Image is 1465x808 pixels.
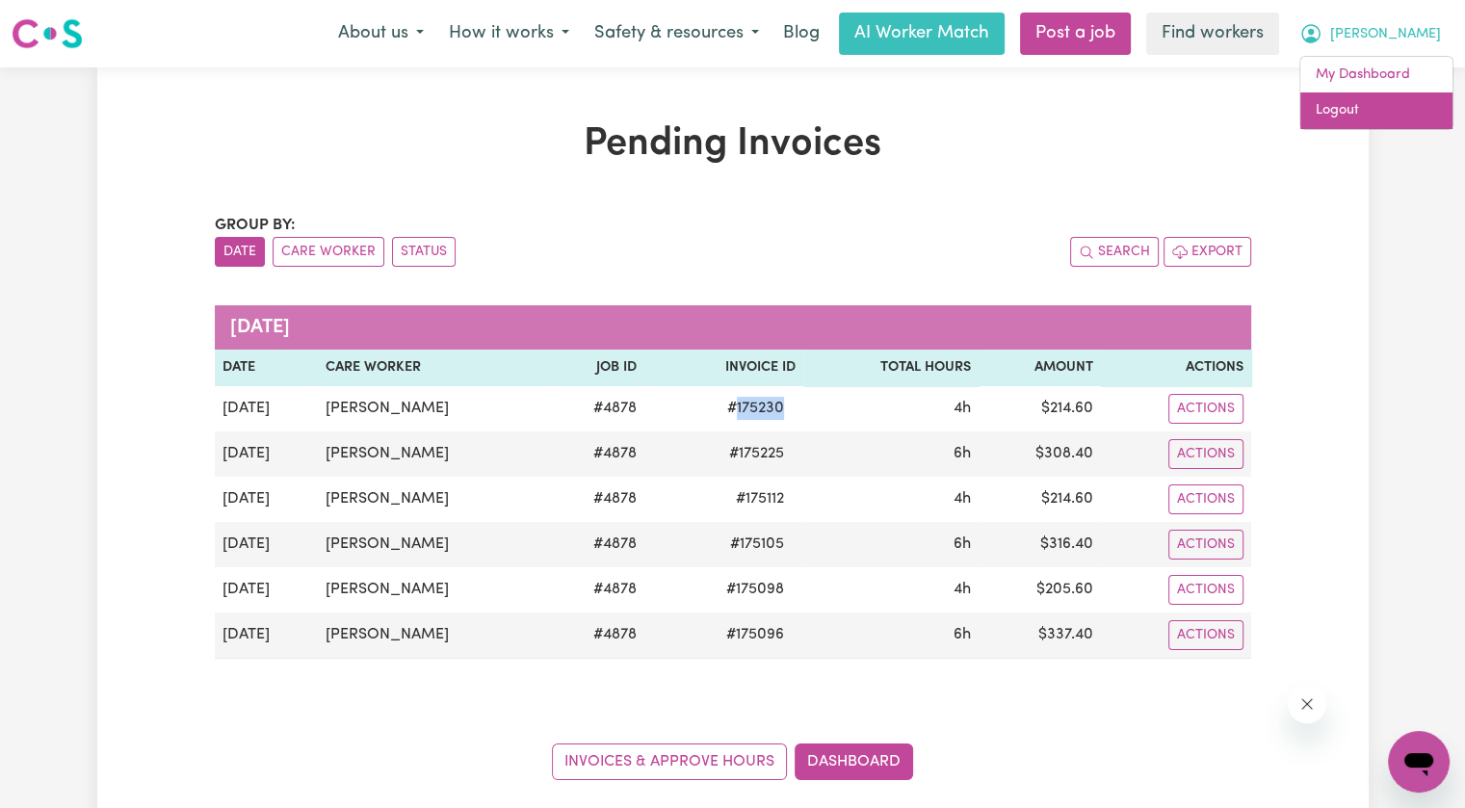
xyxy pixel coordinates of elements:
button: Actions [1168,484,1243,514]
td: [PERSON_NAME] [318,386,547,431]
span: # 175105 [719,533,796,556]
td: # 4878 [547,567,644,613]
th: Actions [1101,350,1250,386]
span: 4 hours [954,491,971,507]
td: # 4878 [547,431,644,477]
td: [PERSON_NAME] [318,567,547,613]
td: # 4878 [547,522,644,567]
button: Search [1070,237,1159,267]
span: Need any help? [12,13,117,29]
td: [DATE] [215,522,318,567]
a: Logout [1300,92,1452,129]
td: [DATE] [215,613,318,659]
td: $ 205.60 [979,567,1101,613]
button: My Account [1287,13,1453,54]
button: About us [326,13,436,54]
span: 4 hours [954,401,971,416]
a: Dashboard [795,743,913,780]
button: Export [1164,237,1251,267]
span: [PERSON_NAME] [1330,24,1441,45]
span: Group by: [215,218,296,233]
td: [PERSON_NAME] [318,613,547,659]
span: # 175112 [724,487,796,510]
td: $ 337.40 [979,613,1101,659]
th: Care Worker [318,350,547,386]
button: Actions [1168,575,1243,605]
td: [PERSON_NAME] [318,477,547,522]
button: Actions [1168,530,1243,560]
div: My Account [1299,56,1453,130]
button: Actions [1168,620,1243,650]
td: $ 308.40 [979,431,1101,477]
a: Invoices & Approve Hours [552,743,787,780]
caption: [DATE] [215,305,1251,350]
a: Blog [772,13,831,55]
span: 6 hours [954,627,971,642]
td: [PERSON_NAME] [318,522,547,567]
button: sort invoices by paid status [392,237,456,267]
button: Actions [1168,439,1243,469]
a: AI Worker Match [839,13,1005,55]
td: [DATE] [215,567,318,613]
button: Safety & resources [582,13,772,54]
span: # 175225 [718,442,796,465]
td: # 4878 [547,613,644,659]
span: 4 hours [954,582,971,597]
td: [DATE] [215,431,318,477]
td: [PERSON_NAME] [318,431,547,477]
span: 6 hours [954,536,971,552]
a: Find workers [1146,13,1279,55]
th: Date [215,350,318,386]
td: # 4878 [547,386,644,431]
button: Actions [1168,394,1243,424]
span: # 175230 [716,397,796,420]
td: $ 214.60 [979,386,1101,431]
iframe: Button to launch messaging window [1388,731,1450,793]
a: Post a job [1020,13,1131,55]
th: Invoice ID [644,350,803,386]
span: 6 hours [954,446,971,461]
img: Careseekers logo [12,16,83,51]
h1: Pending Invoices [215,121,1251,168]
td: [DATE] [215,477,318,522]
th: Job ID [547,350,644,386]
button: sort invoices by date [215,237,265,267]
th: Amount [979,350,1101,386]
a: My Dashboard [1300,57,1452,93]
td: $ 214.60 [979,477,1101,522]
th: Total Hours [803,350,979,386]
span: # 175098 [715,578,796,601]
iframe: Close message [1288,685,1326,723]
button: How it works [436,13,582,54]
span: # 175096 [715,623,796,646]
button: sort invoices by care worker [273,237,384,267]
td: [DATE] [215,386,318,431]
td: # 4878 [547,477,644,522]
td: $ 316.40 [979,522,1101,567]
a: Careseekers logo [12,12,83,56]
